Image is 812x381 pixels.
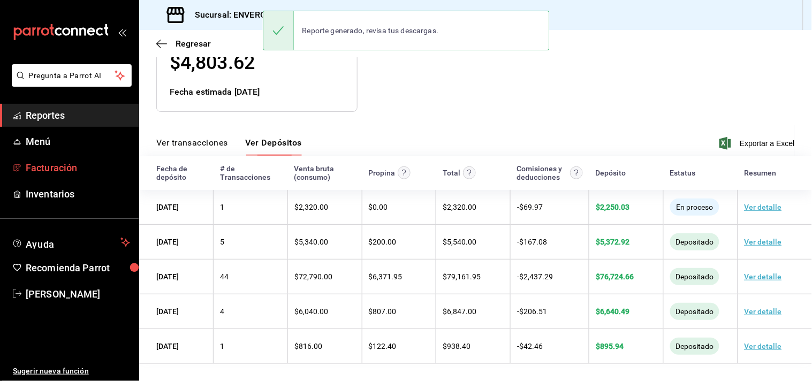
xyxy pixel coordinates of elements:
[517,164,567,181] div: Comisiones y deducciones
[156,138,228,156] button: Ver transacciones
[186,9,292,21] h3: Sucursal: ENVERO (QRO)
[156,138,302,156] div: navigation tabs
[596,203,629,211] span: $ 2,250.03
[29,70,115,81] span: Pregunta a Parrot AI
[26,161,130,175] span: Facturación
[294,238,328,246] span: $ 5,340.00
[139,294,214,329] td: [DATE]
[443,238,476,246] span: $ 5,540.00
[744,169,776,177] div: Resumen
[517,272,553,281] span: - $ 2,437.29
[156,39,211,49] button: Regresar
[443,272,481,281] span: $ 79,161.95
[214,329,288,364] td: 1
[672,203,717,211] span: En proceso
[745,307,782,316] a: Ver detalle
[671,342,718,350] span: Depositado
[596,307,629,316] span: $ 6,640.49
[443,307,476,316] span: $ 6,847.00
[443,169,460,177] div: Total
[139,260,214,294] td: [DATE]
[170,86,344,98] div: Fecha estimada [DATE]
[670,268,719,285] div: El monto ha sido enviado a tu cuenta bancaria. Puede tardar en verse reflejado, según la entidad ...
[214,294,288,329] td: 4
[517,203,543,211] span: - $ 69.97
[596,342,624,350] span: $ 895.94
[12,64,132,87] button: Pregunta a Parrot AI
[596,169,626,177] div: Depósito
[745,272,782,281] a: Ver detalle
[671,272,718,281] span: Depositado
[118,28,126,36] button: open_drawer_menu
[220,164,282,181] div: # de Transacciones
[463,166,476,179] svg: Este monto equivale al total de la venta más otros abonos antes de aplicar comisión e IVA.
[7,78,132,89] a: Pregunta a Parrot AI
[362,190,436,225] td: $0.00
[443,203,476,211] span: $ 2,320.00
[670,303,719,320] div: El monto ha sido enviado a tu cuenta bancaria. Puede tardar en verse reflejado, según la entidad ...
[369,342,397,350] span: $ 122.40
[176,39,211,49] span: Regresar
[26,187,130,201] span: Inventarios
[294,164,355,181] div: Venta bruta (consumo)
[26,108,130,123] span: Reportes
[139,225,214,260] td: [DATE]
[26,287,130,301] span: [PERSON_NAME]
[596,238,629,246] span: $ 5,372.92
[670,169,695,177] div: Estatus
[294,19,447,42] div: Reporte generado, revisa tus descargas.
[570,166,583,179] svg: Contempla comisión de ventas y propinas, IVA, cancelaciones y devoluciones.
[670,233,719,250] div: El monto ha sido enviado a tu cuenta bancaria. Puede tardar en verse reflejado, según la entidad ...
[139,190,214,225] td: [DATE]
[294,307,328,316] span: $ 6,040.00
[369,272,403,281] span: $ 6,371.95
[139,329,214,364] td: [DATE]
[369,307,397,316] span: $ 807.00
[294,272,332,281] span: $ 72,790.00
[26,134,130,149] span: Menú
[214,260,288,294] td: 44
[443,342,470,350] span: $ 938.40
[671,238,718,246] span: Depositado
[26,261,130,275] span: Recomienda Parrot
[398,166,411,179] svg: Las propinas mostradas excluyen toda configuración de retención.
[156,164,207,181] div: Fecha de depósito
[369,238,397,246] span: $ 200.00
[294,203,328,211] span: $ 2,320.00
[26,236,116,249] span: Ayuda
[745,203,782,211] a: Ver detalle
[670,199,719,216] div: El depósito aún no se ha enviado a tu cuenta bancaria.
[517,238,547,246] span: - $ 167.08
[170,51,255,74] span: $ 4,803.62
[214,190,288,225] td: 1
[517,342,543,350] span: - $ 42.46
[671,307,718,316] span: Depositado
[722,137,795,150] button: Exportar a Excel
[670,338,719,355] div: El monto ha sido enviado a tu cuenta bancaria. Puede tardar en verse reflejado, según la entidad ...
[745,238,782,246] a: Ver detalle
[294,342,322,350] span: $ 816.00
[596,272,634,281] span: $ 76,724.66
[214,225,288,260] td: 5
[245,138,302,156] button: Ver Depósitos
[745,342,782,350] a: Ver detalle
[517,307,547,316] span: - $ 206.51
[13,365,130,377] span: Sugerir nueva función
[368,169,395,177] div: Propina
